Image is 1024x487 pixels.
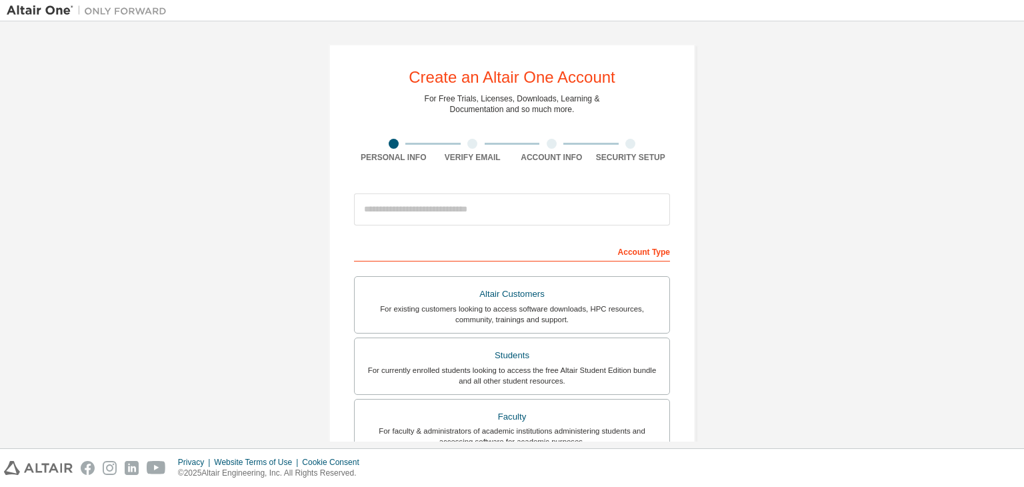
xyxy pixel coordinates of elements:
[103,461,117,475] img: instagram.svg
[363,365,661,386] div: For currently enrolled students looking to access the free Altair Student Edition bundle and all ...
[363,304,661,325] div: For existing customers looking to access software downloads, HPC resources, community, trainings ...
[302,457,367,468] div: Cookie Consent
[125,461,139,475] img: linkedin.svg
[363,408,661,426] div: Faculty
[363,285,661,304] div: Altair Customers
[214,457,302,468] div: Website Terms of Use
[433,152,513,163] div: Verify Email
[7,4,173,17] img: Altair One
[4,461,73,475] img: altair_logo.svg
[363,346,661,365] div: Students
[81,461,95,475] img: facebook.svg
[178,457,214,468] div: Privacy
[354,240,670,262] div: Account Type
[425,93,600,115] div: For Free Trials, Licenses, Downloads, Learning & Documentation and so much more.
[512,152,591,163] div: Account Info
[363,426,661,447] div: For faculty & administrators of academic institutions administering students and accessing softwa...
[409,69,615,85] div: Create an Altair One Account
[178,468,367,479] p: © 2025 Altair Engineering, Inc. All Rights Reserved.
[354,152,433,163] div: Personal Info
[591,152,671,163] div: Security Setup
[147,461,166,475] img: youtube.svg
